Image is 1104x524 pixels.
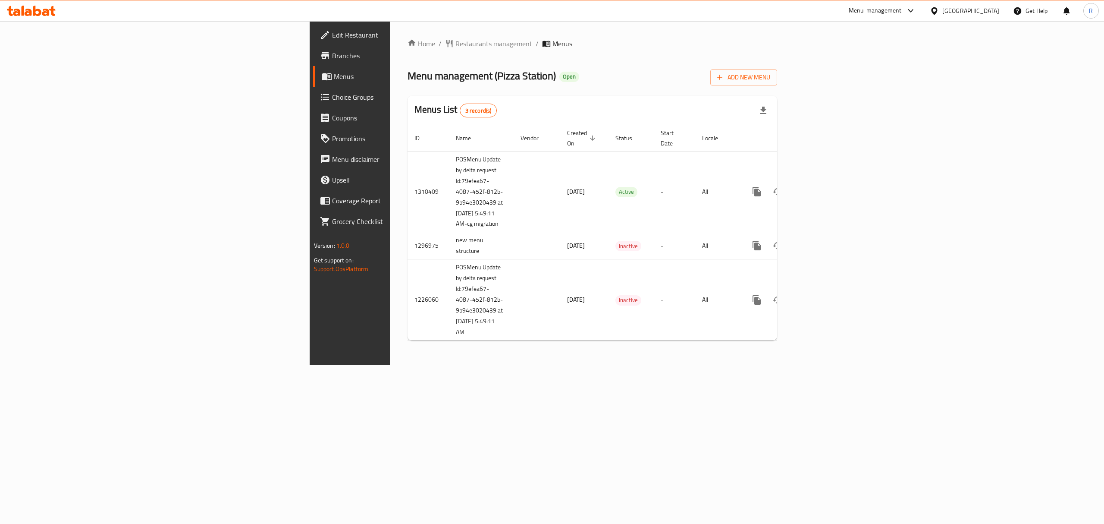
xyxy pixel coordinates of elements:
[767,235,788,256] button: Change Status
[567,240,585,251] span: [DATE]
[702,133,729,143] span: Locale
[746,290,767,310] button: more
[710,69,777,85] button: Add New Menu
[567,186,585,197] span: [DATE]
[460,104,497,117] div: Total records count
[334,71,487,82] span: Menus
[332,216,487,227] span: Grocery Checklist
[313,66,494,87] a: Menus
[1089,6,1093,16] span: R
[332,196,487,206] span: Coverage Report
[567,128,598,148] span: Created On
[332,30,487,40] span: Edit Restaurant
[313,211,494,232] a: Grocery Checklist
[654,151,695,232] td: -
[521,133,550,143] span: Vendor
[746,235,767,256] button: more
[332,51,487,61] span: Branches
[313,149,494,170] a: Menu disclaimer
[314,263,369,275] a: Support.OpsPlatform
[313,190,494,211] a: Coverage Report
[567,294,585,305] span: [DATE]
[615,241,641,251] span: Inactive
[695,259,740,341] td: All
[654,232,695,259] td: -
[559,73,579,80] span: Open
[332,154,487,164] span: Menu disclaimer
[753,100,774,121] div: Export file
[849,6,902,16] div: Menu-management
[408,38,777,49] nav: breadcrumb
[314,240,335,251] span: Version:
[654,259,695,341] td: -
[313,170,494,190] a: Upsell
[414,133,431,143] span: ID
[332,92,487,102] span: Choice Groups
[559,72,579,82] div: Open
[615,295,641,305] span: Inactive
[456,133,482,143] span: Name
[332,175,487,185] span: Upsell
[332,133,487,144] span: Promotions
[746,181,767,202] button: more
[460,107,497,115] span: 3 record(s)
[942,6,999,16] div: [GEOGRAPHIC_DATA]
[313,25,494,45] a: Edit Restaurant
[740,125,836,152] th: Actions
[695,232,740,259] td: All
[717,72,770,83] span: Add New Menu
[767,181,788,202] button: Change Status
[313,107,494,128] a: Coupons
[695,151,740,232] td: All
[414,103,497,117] h2: Menus List
[313,45,494,66] a: Branches
[332,113,487,123] span: Coupons
[767,290,788,310] button: Change Status
[615,187,637,197] span: Active
[661,128,685,148] span: Start Date
[336,240,350,251] span: 1.0.0
[314,255,354,266] span: Get support on:
[313,128,494,149] a: Promotions
[615,133,643,143] span: Status
[408,125,836,341] table: enhanced table
[536,38,539,49] li: /
[313,87,494,107] a: Choice Groups
[552,38,572,49] span: Menus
